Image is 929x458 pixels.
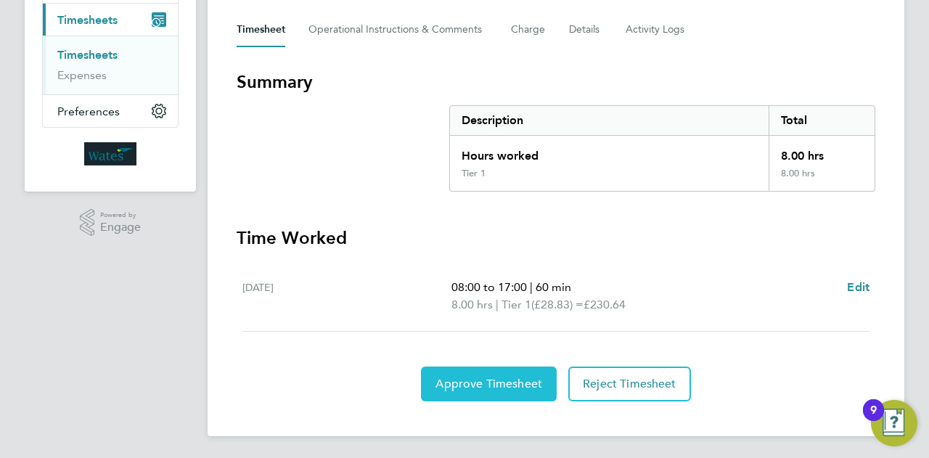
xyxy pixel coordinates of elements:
button: Charge [511,12,546,47]
section: Timesheet [237,70,875,401]
div: 9 [870,410,877,429]
div: Description [450,106,769,135]
a: Edit [847,279,869,296]
button: Operational Instructions & Comments [308,12,488,47]
button: Timesheets [43,4,178,36]
span: Engage [100,221,141,234]
button: Reject Timesheet [568,367,691,401]
span: Timesheets [57,13,118,27]
span: Reject Timesheet [583,377,676,391]
div: Hours worked [450,136,769,168]
div: Timesheets [43,36,178,94]
span: Approve Timesheet [435,377,542,391]
div: [DATE] [242,279,451,314]
button: Preferences [43,95,178,127]
a: Timesheets [57,48,118,62]
div: 8.00 hrs [769,168,875,191]
h3: Time Worked [237,226,875,250]
div: 8.00 hrs [769,136,875,168]
button: Details [569,12,602,47]
span: Edit [847,280,869,294]
span: Tier 1 [502,296,531,314]
span: Preferences [57,105,120,118]
h3: Summary [237,70,875,94]
button: Activity Logs [626,12,687,47]
a: Go to home page [42,142,179,165]
a: Powered byEngage [80,209,142,237]
div: Tier 1 [462,168,486,179]
span: 60 min [536,280,571,294]
button: Approve Timesheet [421,367,557,401]
span: | [496,298,499,311]
span: £230.64 [584,298,626,311]
span: | [530,280,533,294]
button: Open Resource Center, 9 new notifications [871,400,917,446]
div: Summary [449,105,875,192]
span: 8.00 hrs [451,298,493,311]
a: Expenses [57,68,107,82]
img: wates-logo-retina.png [84,142,136,165]
button: Timesheet [237,12,285,47]
span: (£28.83) = [531,298,584,311]
div: Total [769,106,875,135]
span: 08:00 to 17:00 [451,280,527,294]
span: Powered by [100,209,141,221]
